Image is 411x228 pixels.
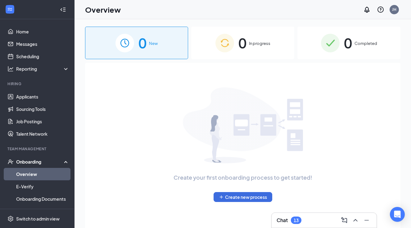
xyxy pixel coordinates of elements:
[7,159,14,165] svg: UserCheck
[363,6,371,13] svg: Notifications
[16,193,69,205] a: Onboarding Documents
[174,173,312,182] span: Create your first onboarding process to get started!
[138,32,147,54] span: 0
[16,38,69,50] a: Messages
[16,128,69,140] a: Talent Network
[214,192,272,202] button: PlusCreate new process
[7,6,13,12] svg: WorkstreamLogo
[60,7,66,13] svg: Collapse
[355,40,377,46] span: Completed
[390,207,405,222] div: Open Intercom Messenger
[16,216,60,222] div: Switch to admin view
[16,180,69,193] a: E-Verify
[16,168,69,180] a: Overview
[377,6,384,13] svg: QuestionInfo
[16,66,70,72] div: Reporting
[16,115,69,128] a: Job Postings
[352,217,359,224] svg: ChevronUp
[85,4,121,15] h1: Overview
[149,40,158,46] span: New
[16,50,69,63] a: Scheduling
[277,217,288,224] h3: Chat
[344,32,352,54] span: 0
[7,66,14,72] svg: Analysis
[16,205,69,217] a: Activity log
[16,103,69,115] a: Sourcing Tools
[219,195,224,199] svg: Plus
[341,217,348,224] svg: ComposeMessage
[7,146,68,151] div: Team Management
[392,7,396,12] div: JH
[16,159,64,165] div: Onboarding
[339,215,349,225] button: ComposeMessage
[363,217,370,224] svg: Minimize
[16,25,69,38] a: Home
[362,215,372,225] button: Minimize
[7,216,14,222] svg: Settings
[249,40,270,46] span: In progress
[350,215,360,225] button: ChevronUp
[294,218,299,223] div: 13
[16,90,69,103] a: Applicants
[7,81,68,86] div: Hiring
[238,32,246,54] span: 0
